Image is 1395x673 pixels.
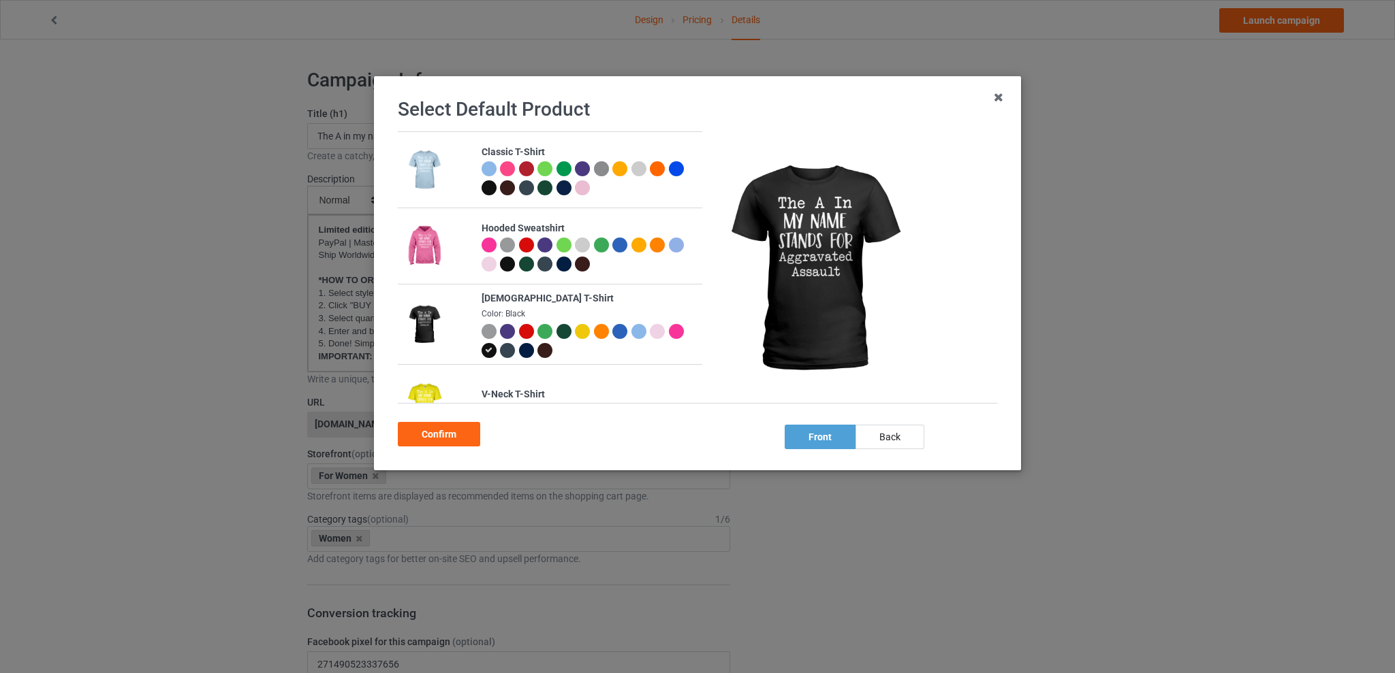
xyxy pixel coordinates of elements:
[482,146,695,159] div: Classic T-Shirt
[856,425,924,449] div: back
[482,292,695,306] div: [DEMOGRAPHIC_DATA] T-Shirt
[482,222,695,235] div: Hooded Sweatshirt
[482,308,695,320] div: Color: Black
[398,422,480,446] div: Confirm
[482,388,695,401] div: V-Neck T-Shirt
[594,161,609,176] img: heather_texture.png
[398,97,997,122] h1: Select Default Product
[785,425,856,449] div: front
